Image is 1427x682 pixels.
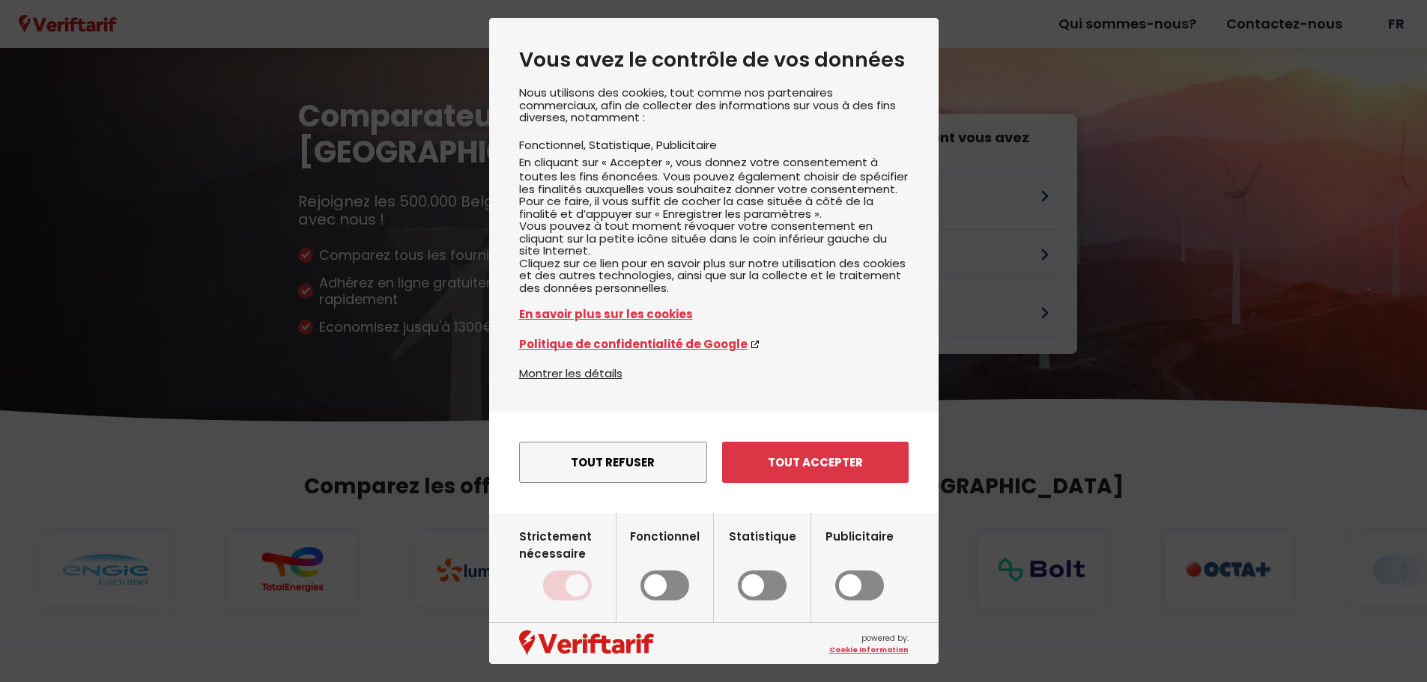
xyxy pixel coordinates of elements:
li: Statistique [589,137,656,153]
div: menu [489,412,939,513]
label: Publicitaire [825,528,894,601]
a: Politique de confidentialité de Google [519,335,909,353]
li: Fonctionnel [519,137,589,153]
button: Tout refuser [519,442,707,483]
img: logo [519,630,654,656]
label: Strictement nécessaire [519,528,616,601]
button: Montrer les détails [519,365,622,382]
label: Statistique [729,528,796,601]
a: Cookie Information [829,645,909,655]
label: Fonctionnel [630,528,700,601]
button: Tout accepter [722,442,909,483]
h2: Vous avez le contrôle de vos données [519,48,909,72]
div: Nous utilisons des cookies, tout comme nos partenaires commerciaux, afin de collecter des informa... [519,87,909,365]
a: En savoir plus sur les cookies [519,305,909,323]
li: Publicitaire [656,137,717,153]
span: powered by: [829,633,909,655]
